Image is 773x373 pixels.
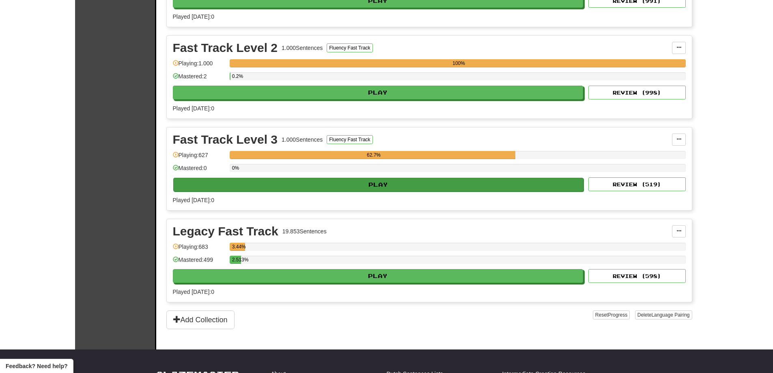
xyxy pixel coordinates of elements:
[588,269,686,283] button: Review (598)
[173,59,226,73] div: Playing: 1.000
[173,134,278,146] div: Fast Track Level 3
[651,312,689,318] span: Language Pairing
[173,72,226,86] div: Mastered: 2
[282,136,323,144] div: 1.000 Sentences
[593,310,630,319] button: ResetProgress
[282,44,323,52] div: 1.000 Sentences
[173,289,214,295] span: Played [DATE]: 0
[232,243,245,251] div: 3.44%
[173,105,214,112] span: Played [DATE]: 0
[173,269,584,283] button: Play
[173,197,214,203] span: Played [DATE]: 0
[635,310,692,319] button: DeleteLanguage Pairing
[232,59,686,67] div: 100%
[173,256,226,269] div: Mastered: 499
[173,164,226,177] div: Mastered: 0
[173,178,584,192] button: Play
[327,43,373,52] button: Fluency Fast Track
[6,362,67,370] span: Open feedback widget
[173,42,278,54] div: Fast Track Level 2
[282,227,327,235] div: 19.853 Sentences
[232,256,241,264] div: 2.513%
[232,151,515,159] div: 62.7%
[173,243,226,256] div: Playing: 683
[588,86,686,99] button: Review (998)
[327,135,373,144] button: Fluency Fast Track
[173,86,584,99] button: Play
[173,151,226,164] div: Playing: 627
[166,310,235,329] button: Add Collection
[588,177,686,191] button: Review (519)
[173,13,214,20] span: Played [DATE]: 0
[608,312,627,318] span: Progress
[173,225,278,237] div: Legacy Fast Track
